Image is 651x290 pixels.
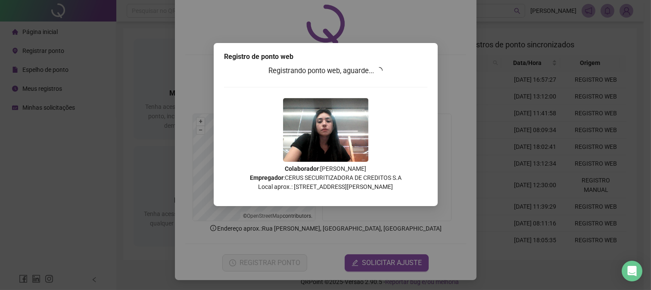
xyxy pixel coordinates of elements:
span: loading [376,67,383,74]
div: Registro de ponto web [224,52,427,62]
h3: Registrando ponto web, aguarde... [224,65,427,77]
strong: Colaborador [285,165,319,172]
img: Z [283,98,368,162]
strong: Empregador [250,174,283,181]
div: Open Intercom Messenger [622,261,642,281]
p: : [PERSON_NAME] : CERUS SECURITIZADORA DE CREDITOS S.A Local aprox.: [STREET_ADDRESS][PERSON_NAME] [224,164,427,191]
